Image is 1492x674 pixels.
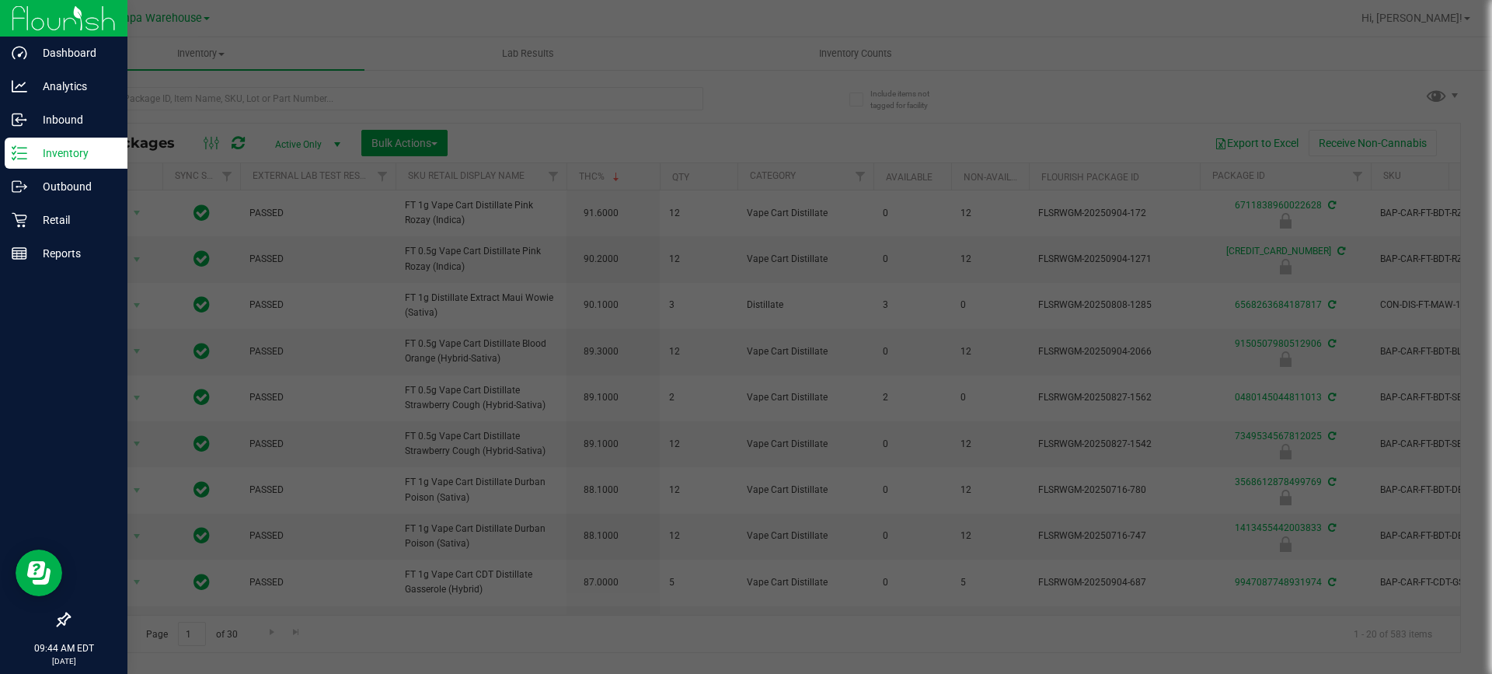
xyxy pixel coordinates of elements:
[12,45,27,61] inline-svg: Dashboard
[7,641,120,655] p: 09:44 AM EDT
[27,211,120,229] p: Retail
[27,177,120,196] p: Outbound
[12,79,27,94] inline-svg: Analytics
[12,246,27,261] inline-svg: Reports
[12,179,27,194] inline-svg: Outbound
[12,145,27,161] inline-svg: Inventory
[27,144,120,162] p: Inventory
[7,655,120,667] p: [DATE]
[16,550,62,596] iframe: Resource center
[27,44,120,62] p: Dashboard
[12,112,27,127] inline-svg: Inbound
[27,244,120,263] p: Reports
[27,77,120,96] p: Analytics
[27,110,120,129] p: Inbound
[12,212,27,228] inline-svg: Retail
